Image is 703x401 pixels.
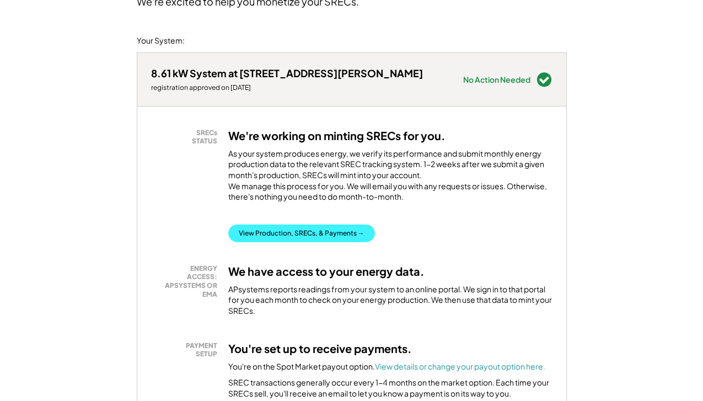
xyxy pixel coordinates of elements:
[228,284,552,317] div: APsystems reports readings from your system to an online portal. We sign in to that portal for yo...
[228,264,425,279] h3: We have access to your energy data.
[463,76,530,83] div: No Action Needed
[228,224,375,242] button: View Production, SRECs, & Payments →
[157,341,217,359] div: PAYMENT SETUP
[375,361,545,371] a: View details or change your payout option here.
[157,264,217,298] div: ENERGY ACCESS: APSYSTEMS OR EMA
[151,67,423,79] div: 8.61 kW System at [STREET_ADDRESS][PERSON_NAME]
[228,361,545,372] div: You're on the Spot Market payout option.
[151,83,423,92] div: registration approved on [DATE]
[137,35,185,46] div: Your System:
[228,148,552,208] div: As your system produces energy, we verify its performance and submit monthly energy production da...
[228,377,552,399] div: SREC transactions generally occur every 1-4 months on the market option. Each time your SRECs sel...
[157,129,217,146] div: SRECs STATUS
[228,341,412,356] h3: You're set up to receive payments.
[228,129,446,143] h3: We're working on minting SRECs for you.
